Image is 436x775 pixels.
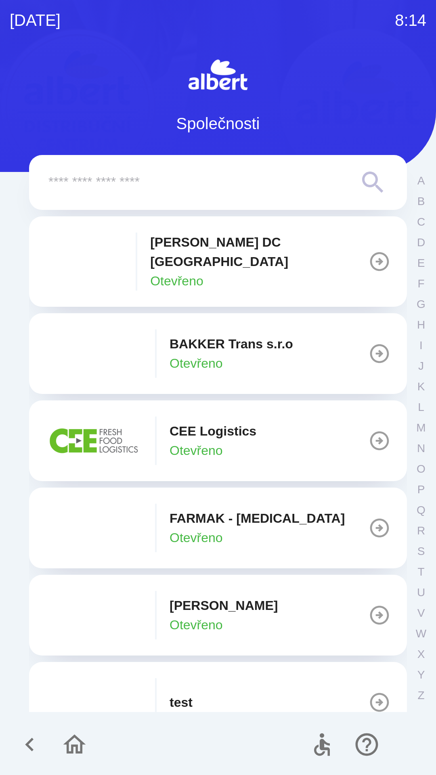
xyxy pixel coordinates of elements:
[411,459,431,479] button: O
[416,421,426,435] p: M
[417,174,425,188] p: A
[418,359,424,373] p: J
[417,524,425,538] p: R
[417,256,425,270] p: E
[411,335,431,356] button: I
[45,329,142,378] img: eba99837-dbda-48f3-8a63-9647f5990611.png
[411,417,431,438] button: M
[170,441,223,460] p: Otevřeno
[417,462,426,476] p: O
[411,644,431,664] button: X
[417,647,425,661] p: X
[417,194,425,208] p: B
[411,232,431,253] button: D
[170,421,256,441] p: CEE Logistics
[411,294,431,314] button: G
[150,232,368,271] p: [PERSON_NAME] DC [GEOGRAPHIC_DATA]
[150,271,203,291] p: Otevřeno
[417,565,424,579] p: T
[170,354,223,373] p: Otevřeno
[170,528,223,547] p: Otevřeno
[417,379,425,394] p: K
[398,734,420,756] img: cs flag
[411,479,431,500] button: P
[411,253,431,273] button: E
[417,297,426,311] p: G
[45,591,142,639] img: 240x120
[411,314,431,335] button: H
[411,170,431,191] button: A
[411,397,431,417] button: L
[170,615,223,635] p: Otevřeno
[416,626,426,641] p: W
[417,668,425,682] p: Y
[411,438,431,459] button: N
[411,273,431,294] button: F
[417,606,425,620] p: V
[45,417,142,465] img: ba8847e2-07ef-438b-a6f1-28de549c3032.png
[417,688,424,702] p: Z
[411,356,431,376] button: J
[417,482,425,496] p: P
[418,400,424,414] p: L
[29,575,407,656] button: [PERSON_NAME]Otevřeno
[29,662,407,743] button: test
[411,191,431,212] button: B
[411,603,431,623] button: V
[170,334,293,354] p: BAKKER Trans s.r.o
[417,585,425,599] p: U
[417,544,425,558] p: S
[411,685,431,706] button: Z
[29,216,407,307] button: [PERSON_NAME] DC [GEOGRAPHIC_DATA]Otevřeno
[411,623,431,644] button: W
[411,376,431,397] button: K
[170,509,345,528] p: FARMAK - [MEDICAL_DATA]
[29,313,407,394] button: BAKKER Trans s.r.oOtevřeno
[417,503,426,517] p: Q
[29,488,407,568] button: FARMAK - [MEDICAL_DATA]Otevřeno
[170,693,193,712] p: test
[176,111,260,136] p: Společnosti
[419,338,423,352] p: I
[411,212,431,232] button: C
[29,57,407,95] img: Logo
[417,441,425,455] p: N
[411,541,431,561] button: S
[417,318,425,332] p: H
[45,504,142,552] img: 5ee10d7b-21a5-4c2b-ad2f-5ef9e4226557.png
[10,8,61,32] p: [DATE]
[417,276,424,291] p: F
[411,520,431,541] button: R
[411,561,431,582] button: T
[45,237,123,286] img: 092fc4fe-19c8-4166-ad20-d7efd4551fba.png
[417,235,425,249] p: D
[395,8,426,32] p: 8:14
[411,664,431,685] button: Y
[417,215,425,229] p: C
[29,400,407,481] button: CEE LogisticsOtevřeno
[411,582,431,603] button: U
[411,500,431,520] button: Q
[45,678,142,727] img: 240x120
[170,596,278,615] p: [PERSON_NAME]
